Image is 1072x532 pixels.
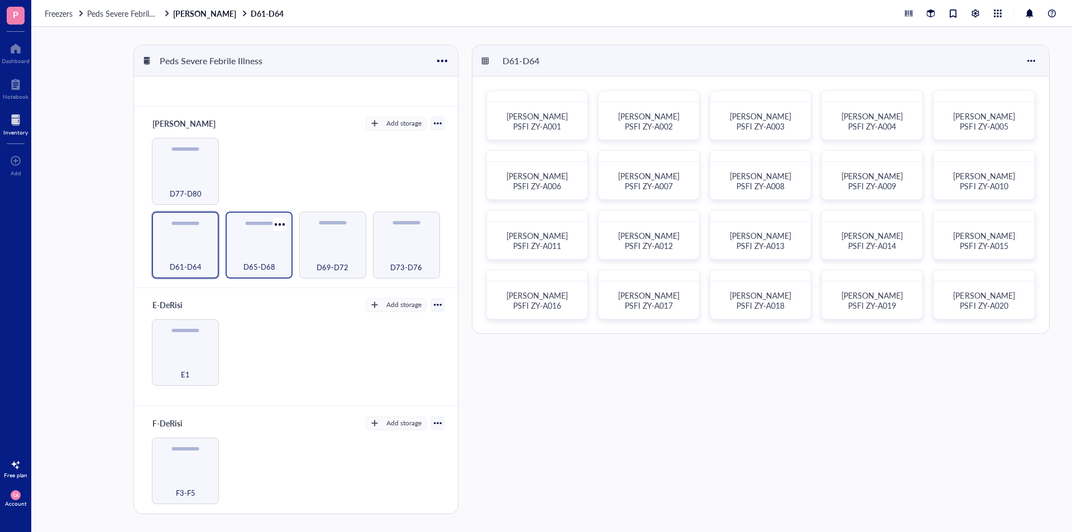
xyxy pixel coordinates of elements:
button: Add storage [366,117,427,130]
div: F-DeRisi [147,415,214,431]
span: [PERSON_NAME] PSFI ZY-A012 [618,230,682,251]
span: Peds Severe Febrile Illness [87,8,176,19]
span: E1 [181,368,190,381]
div: Account [5,500,27,507]
div: Dashboard [2,57,30,64]
span: [PERSON_NAME] PSFI ZY-A001 [506,111,570,132]
span: [PERSON_NAME] PSFI ZY-A015 [953,230,1017,251]
div: D61-D64 [497,51,564,70]
span: F3-F5 [176,487,195,499]
a: Dashboard [2,40,30,64]
div: Notebook [3,93,28,100]
a: Notebook [3,75,28,100]
span: [PERSON_NAME] PSFI ZY-A018 [730,290,793,311]
span: [PERSON_NAME] PSFI ZY-A010 [953,170,1017,191]
a: [PERSON_NAME]D61-D64 [173,8,286,18]
span: [PERSON_NAME] PSFI ZY-A003 [730,111,793,132]
span: [PERSON_NAME] PSFI ZY-A013 [730,230,793,251]
span: [PERSON_NAME] PSFI ZY-A019 [841,290,905,311]
span: D65-D68 [243,261,275,273]
a: Peds Severe Febrile Illness [87,8,171,18]
div: Add storage [386,300,422,310]
a: Inventory [3,111,28,136]
span: [PERSON_NAME] PSFI ZY-A004 [841,111,905,132]
div: E-DeRisi [147,297,214,313]
div: Add [11,170,21,176]
span: D73-D76 [390,261,422,274]
div: Peds Severe Febrile Illness [155,51,267,70]
span: Freezers [45,8,73,19]
span: P [13,7,18,21]
span: [PERSON_NAME] PSFI ZY-A009 [841,170,905,191]
span: D77-D80 [170,188,202,200]
span: D69-D72 [317,261,348,274]
span: D61-D64 [170,261,202,273]
span: [PERSON_NAME] PSFI ZY-A007 [618,170,682,191]
div: Free plan [4,472,27,478]
span: [PERSON_NAME] PSFI ZY-A006 [506,170,570,191]
span: [PERSON_NAME] PSFI ZY-A002 [618,111,682,132]
span: [PERSON_NAME] PSFI ZY-A011 [506,230,570,251]
span: [PERSON_NAME] PSFI ZY-A017 [618,290,682,311]
div: [PERSON_NAME] [147,116,221,131]
button: Add storage [366,416,427,430]
div: Inventory [3,129,28,136]
span: [PERSON_NAME] PSFI ZY-A005 [953,111,1017,132]
a: Freezers [45,8,85,18]
button: Add storage [366,298,427,311]
div: Add storage [386,118,422,128]
span: [PERSON_NAME] PSFI ZY-A014 [841,230,905,251]
span: [PERSON_NAME] PSFI ZY-A008 [730,170,793,191]
span: [PERSON_NAME] PSFI ZY-A016 [506,290,570,311]
span: [PERSON_NAME] PSFI ZY-A020 [953,290,1017,311]
span: CA [13,492,19,497]
div: Add storage [386,418,422,428]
